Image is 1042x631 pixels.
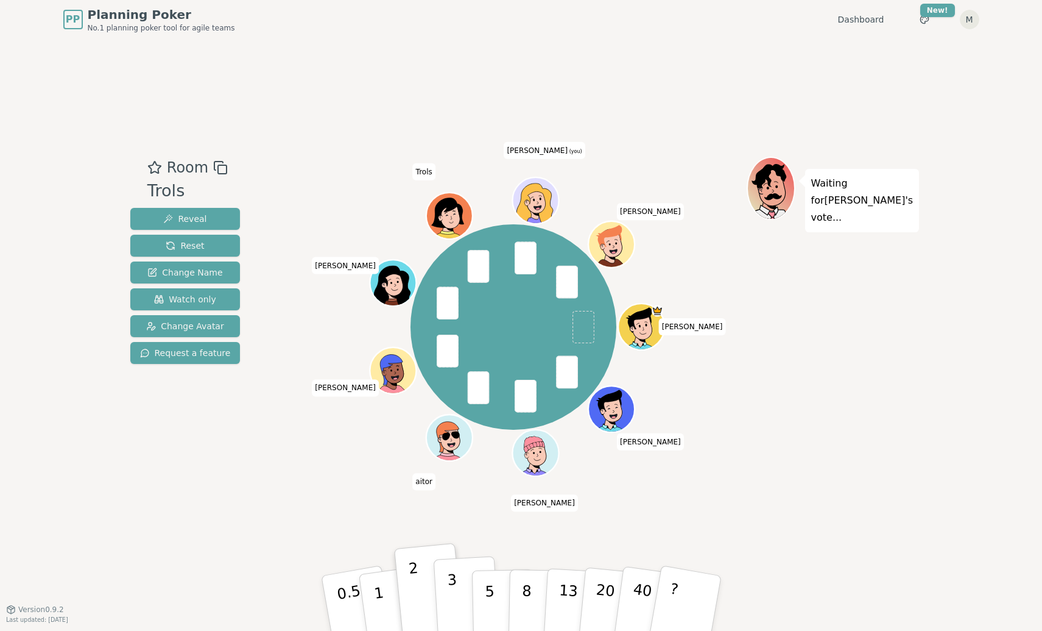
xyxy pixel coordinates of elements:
button: Version0.9.2 [6,605,64,615]
span: Click to change your name [413,163,435,180]
button: Reset [130,235,241,257]
span: Click to change your name [659,318,726,335]
button: Request a feature [130,342,241,364]
p: 2 [407,560,423,626]
span: Version 0.9.2 [18,605,64,615]
a: PPPlanning PokerNo.1 planning poker tool for agile teams [63,6,235,33]
span: Reveal [163,213,206,225]
span: Click to change your name [412,473,435,490]
button: Add as favourite [147,157,162,179]
span: Change Avatar [146,320,224,332]
button: Change Avatar [130,315,241,337]
span: Last updated: [DATE] [6,616,68,623]
span: Samuel is the host [652,305,663,316]
span: Click to change your name [617,433,684,451]
div: Trols [147,179,228,204]
span: No.1 planning poker tool for agile teams [88,23,235,33]
span: Click to change your name [617,203,684,220]
button: New! [914,9,935,30]
p: Waiting for [PERSON_NAME] 's vote... [811,175,914,226]
span: Room [167,157,208,179]
span: Watch only [154,293,216,305]
button: Click to change your avatar [514,179,557,222]
span: Request a feature [140,347,231,359]
div: New! [920,4,955,17]
a: Dashboard [838,13,884,26]
span: Click to change your name [312,257,379,274]
span: Click to change your name [504,142,585,159]
button: Watch only [130,288,241,310]
button: Reveal [130,208,241,230]
span: Planning Poker [88,6,235,23]
button: Change Name [130,262,241,283]
span: (you) [568,149,582,154]
span: Change Name [147,266,222,279]
span: Click to change your name [312,379,379,396]
span: PP [66,12,80,27]
span: Click to change your name [511,494,578,512]
span: Reset [166,240,204,252]
button: M [960,10,979,29]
